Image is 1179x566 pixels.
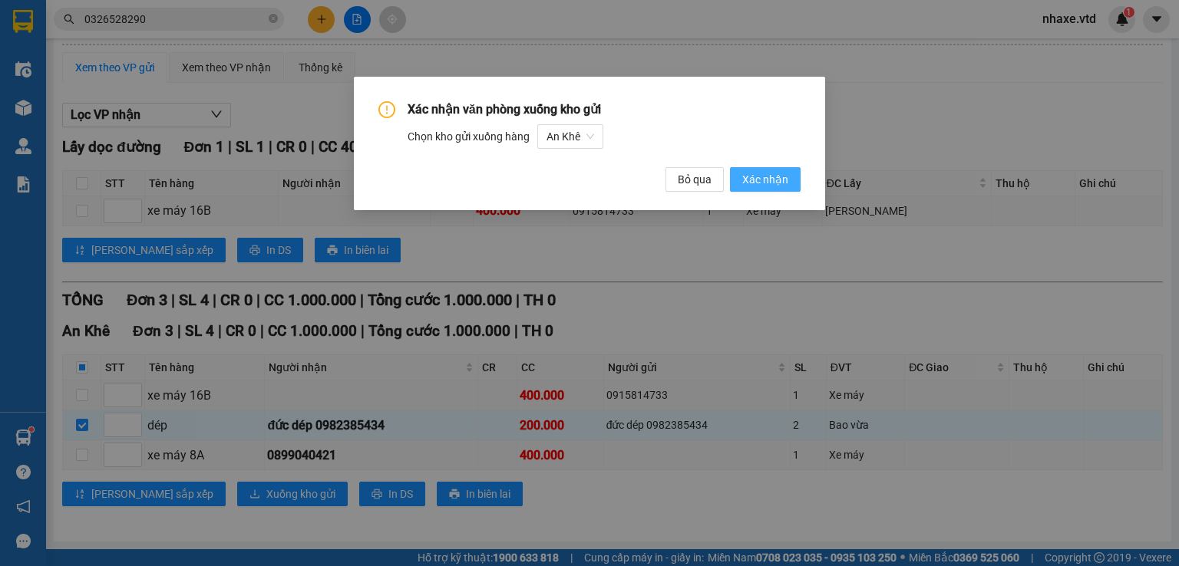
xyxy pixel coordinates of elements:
[730,167,801,192] button: Xác nhận
[678,171,712,188] span: Bỏ qua
[547,125,594,148] span: An Khê
[408,124,801,149] div: Chọn kho gửi xuống hàng
[665,167,724,192] button: Bỏ qua
[742,171,788,188] span: Xác nhận
[408,102,601,117] span: Xác nhận văn phòng xuống kho gửi
[378,101,395,118] span: exclamation-circle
